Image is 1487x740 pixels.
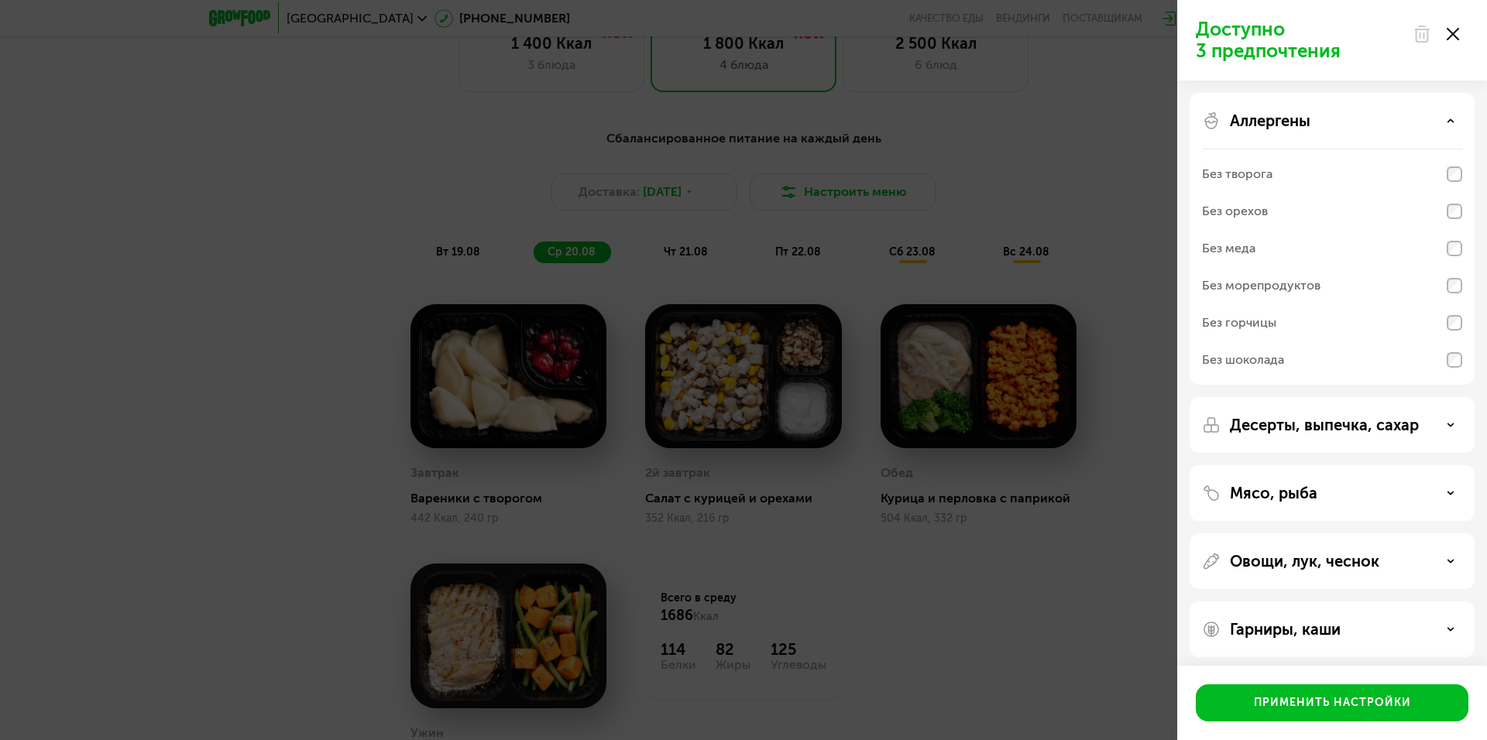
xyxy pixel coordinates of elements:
[1230,552,1379,570] p: Овощи, лук, чеснок
[1202,239,1255,258] div: Без меда
[1202,202,1268,221] div: Без орехов
[1230,111,1310,130] p: Аллергены
[1202,313,1276,332] div: Без горчицы
[1254,695,1411,711] div: Применить настройки
[1202,351,1284,369] div: Без шоколада
[1230,620,1341,639] p: Гарниры, каши
[1196,19,1403,62] p: Доступно 3 предпочтения
[1230,416,1419,434] p: Десерты, выпечка, сахар
[1202,276,1320,295] div: Без морепродуктов
[1196,684,1468,721] button: Применить настройки
[1202,165,1272,183] div: Без творога
[1230,484,1317,502] p: Мясо, рыба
